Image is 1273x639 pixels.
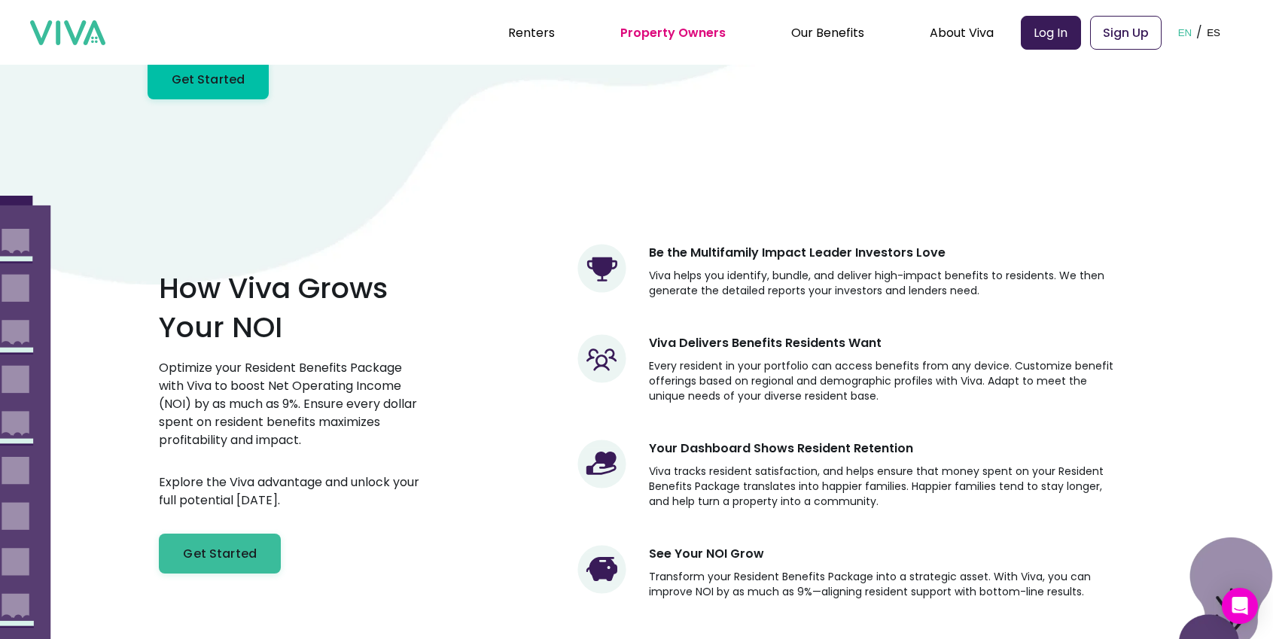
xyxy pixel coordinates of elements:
div: About Viva [930,14,994,51]
p: Optimize your Resident Benefits Package with Viva to boost Net Operating Income (NOI) by as much ... [159,359,427,449]
div: Our Benefits [791,14,864,51]
img: Users [577,334,626,383]
button: EN [1174,9,1197,56]
div: Open Intercom Messenger [1222,588,1258,624]
a: Get Started [148,59,270,99]
a: Property Owners [620,24,726,41]
p: Viva helps you identify, bundle, and deliver high-impact benefits to residents. We then generate ... [649,268,1113,298]
a: Log In [1021,16,1081,50]
h2: How Viva Grows Your NOI [159,269,427,347]
h3: Viva Delivers Benefits Residents Want [649,334,882,352]
h3: Your Dashboard Shows Resident Retention [649,440,913,458]
button: Get Started [159,534,281,574]
p: / [1196,21,1202,44]
img: Piggy bank [577,545,626,594]
img: Hand holding a heart [577,440,626,488]
a: Sign Up [1090,16,1162,50]
p: Viva tracks resident satisfaction, and helps ensure that money spent on your Resident Benefits Pa... [649,464,1113,509]
img: viva [30,20,105,46]
p: Transform your Resident Benefits Package into a strategic asset. With Viva, you can improve NOI b... [649,569,1113,599]
button: ES [1202,9,1225,56]
h3: Be the Multifamily Impact Leader Investors Love [649,244,946,262]
h3: See Your NOI Grow [649,545,764,563]
p: Every resident in your portfolio can access benefits from any device. Customize benefit offerings... [649,358,1113,403]
a: Renters [508,24,555,41]
img: Trophy [577,244,626,293]
p: Explore the Viva advantage and unlock your full potential [DATE]. [159,473,427,510]
a: Get Started [159,522,281,574]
